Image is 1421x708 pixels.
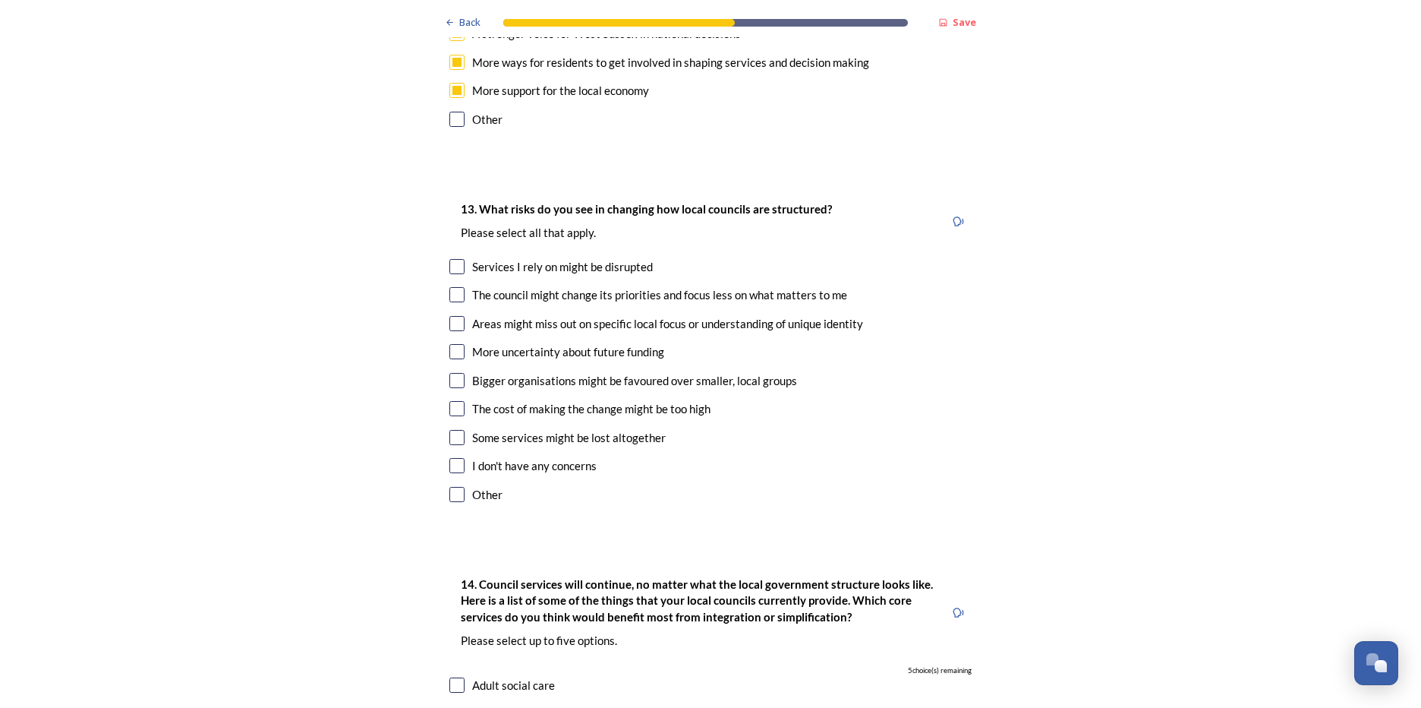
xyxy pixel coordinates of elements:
div: Areas might miss out on specific local focus or understanding of unique identity [472,315,863,333]
div: Bigger organisations might be favoured over smaller, local groups [472,372,797,390]
button: Open Chat [1354,641,1398,685]
strong: 14. Council services will continue, no matter what the local government structure looks like. Her... [461,577,935,624]
div: The council might change its priorities and focus less on what matters to me [472,286,847,304]
div: Other [472,486,503,504]
div: More ways for residents to get involved in shaping services and decision making [472,54,869,71]
p: Please select up to five options. [461,633,933,649]
span: 5 choice(s) remaining [908,665,972,676]
div: More support for the local economy [472,82,649,100]
div: Some services might be lost altogether [472,429,666,447]
div: Adult social care [472,677,555,694]
div: I don't have any concerns [472,457,597,475]
p: Please select all that apply. [461,225,832,241]
div: Services I rely on might be disrupted [472,258,653,276]
div: Other [472,111,503,128]
strong: 13. What risks do you see in changing how local councils are structured? [461,202,832,216]
strong: Save [953,15,976,29]
span: Back [459,15,480,30]
div: More uncertainty about future funding [472,343,664,361]
div: The cost of making the change might be too high [472,400,710,418]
